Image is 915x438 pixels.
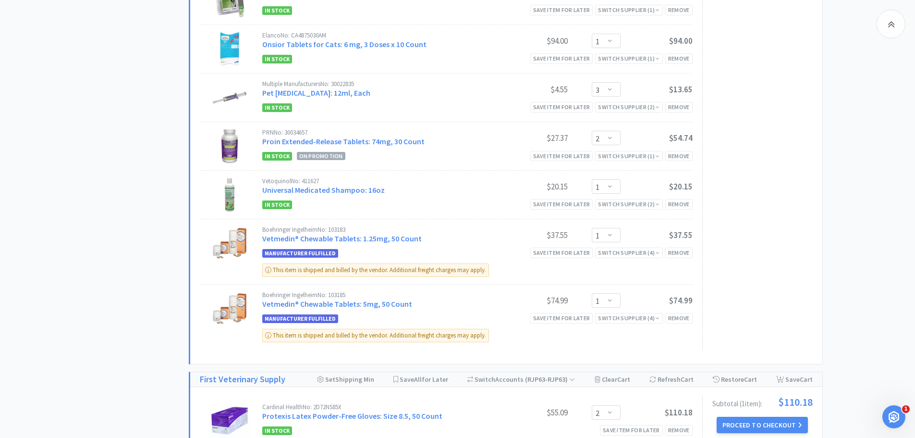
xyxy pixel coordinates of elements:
[617,375,630,384] span: Cart
[496,295,568,306] div: $74.99
[213,129,246,163] img: 80d709aa045546e79d21b46d83db9d47_325679.jpeg
[598,5,659,14] div: Switch Supplier ( 1 )
[262,292,496,298] div: Boehringer Ingelheim No: 103185
[262,263,489,277] div: This item is shipped and billed by the vendor. Additional freight charges may apply.
[414,375,422,384] span: All
[207,404,252,438] img: 466e0002c4be49f6a691fdc0e76deb33_170426.jpeg
[262,329,489,342] div: This item is shipped and billed by the vendor. Additional freight charges may apply.
[800,375,813,384] span: Cart
[882,405,905,428] iframe: Intercom live chat
[530,248,593,258] div: Save item for later
[598,54,659,63] div: Switch Supplier ( 1 )
[665,102,693,112] div: Remove
[262,178,496,184] div: Vetoquinol No: 411627
[325,375,335,384] span: Set
[530,53,593,63] div: Save item for later
[776,372,813,387] div: Save
[744,375,757,384] span: Cart
[262,103,292,112] span: In Stock
[496,407,568,418] div: $55.09
[598,200,659,209] div: Switch Supplier ( 2 )
[530,102,593,112] div: Save item for later
[496,35,568,47] div: $94.00
[262,234,422,243] a: Vetmedin® Chewable Tablets: 1.25mg, 50 Count
[317,372,374,387] div: Shipping Min
[262,299,412,309] a: Vetmedin® Chewable Tablets: 5mg, 50 Count
[297,152,345,160] span: On Promotion
[262,129,496,136] div: PRN No: 30034657
[530,199,593,209] div: Save item for later
[400,375,448,384] span: Save for Later
[496,84,568,95] div: $4.55
[530,5,593,15] div: Save item for later
[665,53,693,63] div: Remove
[262,81,496,87] div: Multiple Manufacturers No: 30022835
[262,314,338,323] span: Manufacturer Fulfilled
[262,55,292,63] span: In Stock
[669,133,693,143] span: $54.74
[475,375,495,384] span: Switch
[496,132,568,144] div: $27.37
[598,151,659,161] div: Switch Supplier ( 1 )
[213,81,246,114] img: f9257c12392d469e883252304afb987e_403999.jpeg
[530,151,593,161] div: Save item for later
[262,200,292,209] span: In Stock
[262,152,292,161] span: In Stock
[530,313,593,323] div: Save item for later
[262,185,385,195] a: Universal Medicated Shampoo: 16oz
[665,425,693,435] div: Remove
[713,372,757,387] div: Restore
[665,5,693,15] div: Remove
[598,248,659,257] div: Switch Supplier ( 4 )
[778,397,813,407] span: $110.18
[902,405,910,413] span: 1
[213,178,246,212] img: 7eb51296ca5e45c4a3c1422d197027d7_76519.jpeg
[669,84,693,95] span: $13.65
[262,137,425,146] a: Proin Extended-Release Tablets: 74mg, 30 Count
[262,39,427,49] a: Onsior Tablets for Cats: 6 mg, 3 Doses x 10 Count
[262,88,370,98] a: Pet [MEDICAL_DATA]: 12ml, Each
[669,295,693,306] span: $74.99
[665,313,693,323] div: Remove
[262,32,496,38] div: Elanco No: CA4875030AM
[717,417,808,433] button: Proceed to Checkout
[595,372,630,387] div: Clear
[496,181,568,192] div: $20.15
[665,407,693,418] span: $110.18
[712,397,813,407] div: Subtotal ( 1 item ):
[262,426,292,435] span: In Stock
[262,6,292,15] span: In Stock
[665,199,693,209] div: Remove
[669,230,693,240] span: $37.55
[200,373,285,387] a: First Veterinary Supply
[262,249,338,258] span: Manufacturer Fulfilled
[598,313,659,323] div: Switch Supplier ( 4 )
[213,32,246,66] img: 36c76700a6e444109dc2fd00929fced4_55347.jpeg
[649,372,694,387] div: Refresh
[669,181,693,192] span: $20.15
[262,411,442,421] a: Protexis Latex Powder-Free Gloves: Size 8.5, 50 Count
[262,226,496,233] div: Boehringer Ingelheim No: 103183
[665,151,693,161] div: Remove
[524,375,575,384] span: ( RJP63-RJP63 )
[598,102,659,112] div: Switch Supplier ( 2 )
[681,375,694,384] span: Cart
[669,36,693,46] span: $94.00
[600,425,663,435] div: Save item for later
[665,248,693,258] div: Remove
[213,292,246,325] img: 20b4eb3fa2d14d35af4f6bfafa042c1c_286030.jpeg
[213,226,246,260] img: 79128ec0746c4e7590aa0ef2aaf9dc8c_286037.jpeg
[262,404,496,410] div: Cardinal Health No: 2D72NS85X
[496,229,568,241] div: $37.55
[467,372,575,387] div: Accounts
